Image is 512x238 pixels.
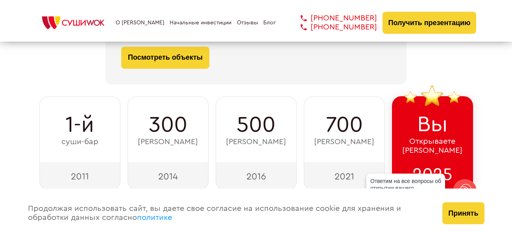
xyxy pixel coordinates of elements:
[442,202,484,224] button: Принять
[138,137,198,146] span: [PERSON_NAME]
[383,12,477,34] button: Получить презентацию
[36,14,111,31] img: СУШИWOK
[170,20,231,26] a: Начальные инвестиции
[289,14,377,23] a: [PHONE_NUMBER]
[116,20,165,26] a: О [PERSON_NAME]
[366,174,445,203] div: Ответим на все вопросы об открытии вашего [PERSON_NAME]!
[326,112,363,137] span: 700
[392,162,473,190] div: 2025
[289,23,377,32] a: [PHONE_NUMBER]
[39,162,120,190] div: 2011
[314,137,374,146] span: [PERSON_NAME]
[417,112,448,137] span: Вы
[216,162,297,190] div: 2016
[149,112,187,137] span: 300
[304,162,385,190] div: 2021
[128,162,209,190] div: 2014
[20,189,435,238] div: Продолжая использовать сайт, вы даете свое согласие на использование cookie для хранения и обрабо...
[402,137,462,155] span: Открываете [PERSON_NAME]
[237,112,275,137] span: 500
[121,47,209,69] a: Посмотреть объекты
[263,20,276,26] a: Блог
[137,214,172,222] a: политике
[237,20,258,26] a: Отзывы
[226,137,286,146] span: [PERSON_NAME]
[61,137,98,146] span: суши-бар
[65,112,94,137] span: 1-й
